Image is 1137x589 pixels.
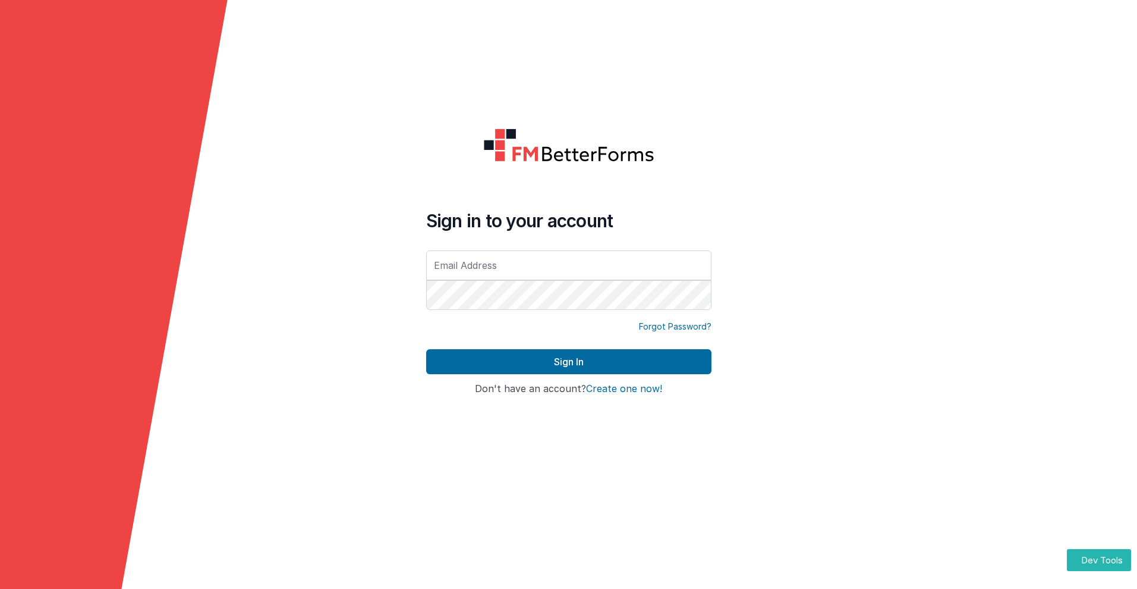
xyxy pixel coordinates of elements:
[426,384,711,394] h4: Don't have an account?
[1067,549,1131,571] button: Dev Tools
[426,210,711,231] h4: Sign in to your account
[426,250,711,280] input: Email Address
[426,349,711,374] button: Sign In
[586,384,662,394] button: Create one now!
[639,321,711,333] a: Forgot Password?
